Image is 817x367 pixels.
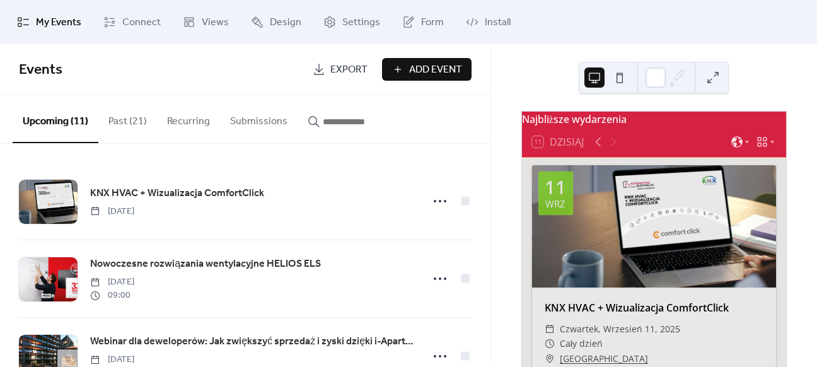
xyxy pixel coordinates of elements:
[19,56,62,84] span: Events
[90,276,134,289] span: [DATE]
[94,5,170,39] a: Connect
[560,336,603,351] span: Cały dzień
[90,186,264,201] span: KNX HVAC + Wizualizacja ComfortClick
[409,62,462,78] span: Add Event
[382,58,472,81] button: Add Event
[8,5,91,39] a: My Events
[90,334,414,350] a: Webinar dla deweloperów: Jak zwiększyć sprzedaż i zyski dzięki i-Apartment KNX
[545,351,555,366] div: ​
[13,95,98,143] button: Upcoming (11)
[202,15,229,30] span: Views
[545,199,565,209] div: wrz
[485,15,511,30] span: Install
[36,15,81,30] span: My Events
[456,5,520,39] a: Install
[560,351,648,366] a: [GEOGRAPHIC_DATA]
[220,95,298,142] button: Submissions
[90,289,134,302] span: 09:00
[545,178,566,197] div: 11
[90,353,134,366] span: [DATE]
[270,15,301,30] span: Design
[90,257,321,272] span: Nowoczesne rozwiązania wentylacyjne HELIOS ELS
[393,5,453,39] a: Form
[314,5,390,39] a: Settings
[330,62,368,78] span: Export
[545,301,729,315] a: KNX HVAC + Wizualizacja ComfortClick
[241,5,311,39] a: Design
[522,112,786,127] div: Najbliższe wydarzenia
[98,95,157,142] button: Past (21)
[173,5,238,39] a: Views
[90,256,321,272] a: Nowoczesne rozwiązania wentylacyjne HELIOS ELS
[342,15,380,30] span: Settings
[421,15,444,30] span: Form
[122,15,161,30] span: Connect
[90,334,414,349] span: Webinar dla deweloperów: Jak zwiększyć sprzedaż i zyski dzięki i-Apartment KNX
[303,58,377,81] a: Export
[545,322,555,337] div: ​
[157,95,220,142] button: Recurring
[560,322,680,337] span: czwartek, wrzesień 11, 2025
[90,205,134,218] span: [DATE]
[545,336,555,351] div: ​
[90,185,264,202] a: KNX HVAC + Wizualizacja ComfortClick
